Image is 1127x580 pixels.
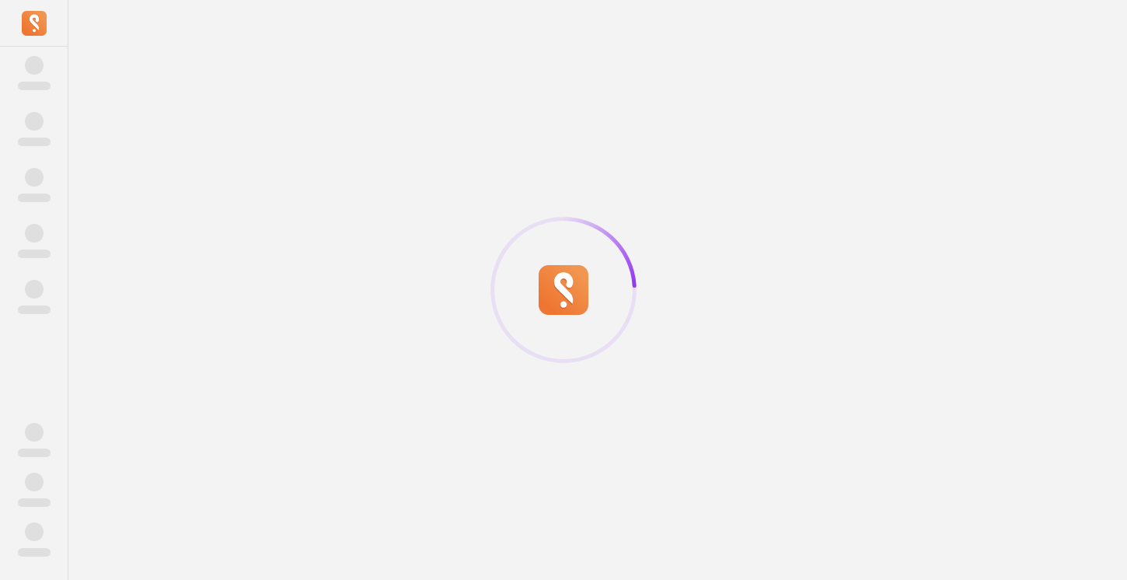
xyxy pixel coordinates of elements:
span: ‌ [18,449,51,457]
span: ‌ [25,168,44,187]
span: ‌ [18,138,51,146]
span: ‌ [25,522,44,541]
span: ‌ [18,194,51,202]
span: ‌ [18,250,51,258]
span: ‌ [18,498,51,507]
span: ‌ [18,306,51,314]
span: ‌ [25,56,44,75]
span: ‌ [25,473,44,491]
span: ‌ [18,82,51,90]
span: ‌ [25,112,44,131]
span: ‌ [25,423,44,442]
span: ‌ [25,280,44,299]
span: ‌ [25,224,44,243]
span: ‌ [18,548,51,557]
